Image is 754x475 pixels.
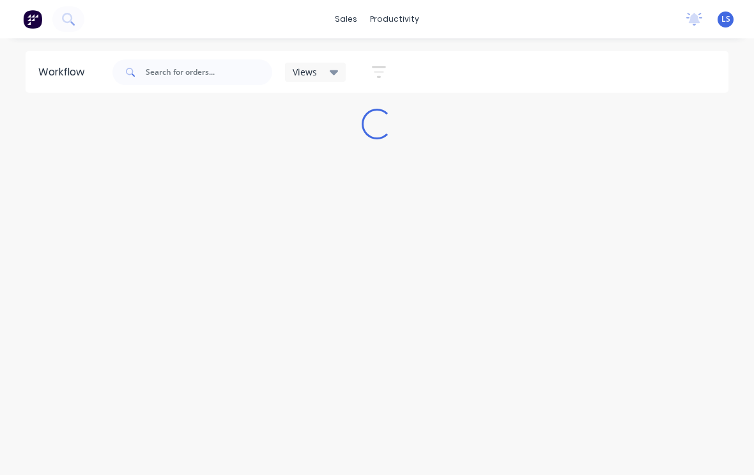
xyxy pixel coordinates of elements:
div: sales [328,10,364,29]
div: productivity [364,10,426,29]
img: Factory [23,10,42,29]
div: Workflow [38,65,91,80]
span: Views [293,65,317,79]
span: LS [721,13,730,25]
input: Search for orders... [146,59,272,85]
